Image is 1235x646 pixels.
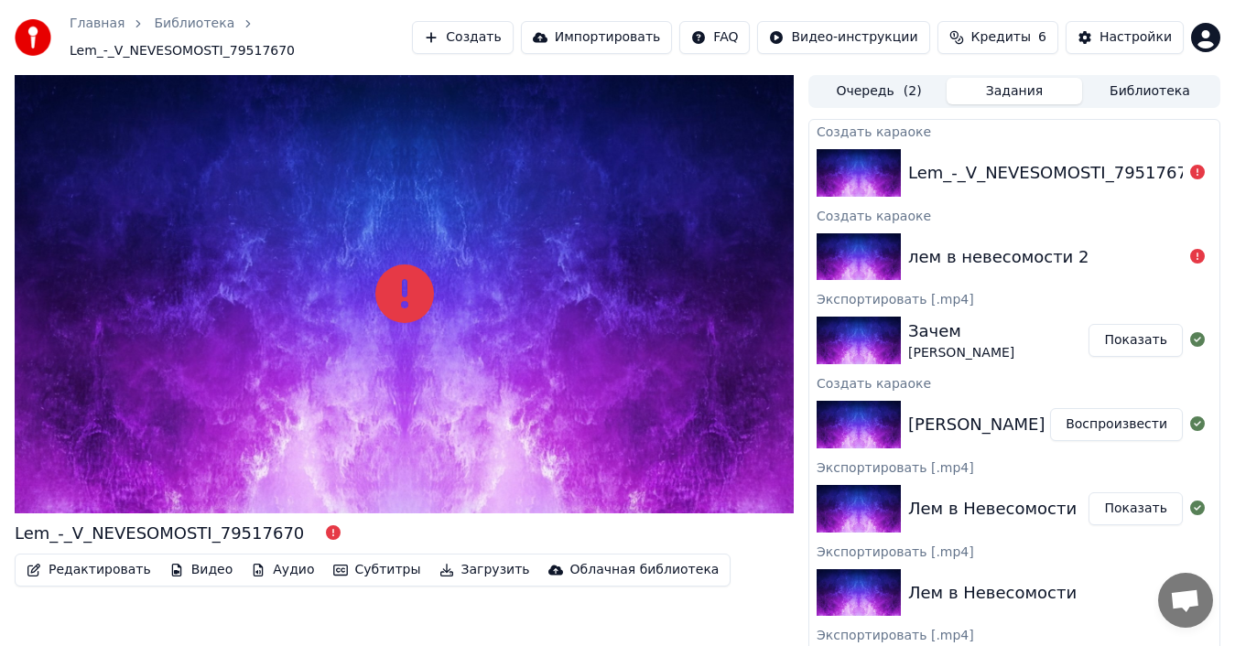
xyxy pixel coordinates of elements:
[809,371,1219,393] div: Создать караоке
[521,21,673,54] button: Импортировать
[904,82,922,101] span: ( 2 )
[570,561,720,579] div: Облачная библиотека
[1100,28,1172,47] div: Настройки
[908,318,1014,344] div: Зачем
[757,21,929,54] button: Видео-инструкции
[811,78,947,104] button: Очередь
[1038,28,1046,47] span: 6
[162,557,241,583] button: Видео
[908,496,1077,522] div: Лем в Невесомости
[1158,573,1213,628] div: Открытый чат
[809,287,1219,309] div: Экспортировать [.mp4]
[679,21,750,54] button: FAQ
[908,244,1089,270] div: лем в невесомости 2
[908,344,1014,362] div: [PERSON_NAME]
[1050,408,1183,441] button: Воспроизвести
[19,557,158,583] button: Редактировать
[809,456,1219,478] div: Экспортировать [.mp4]
[947,78,1082,104] button: Задания
[809,540,1219,562] div: Экспортировать [.mp4]
[1089,492,1183,525] button: Показать
[244,557,321,583] button: Аудио
[15,19,51,56] img: youka
[971,28,1031,47] span: Кредиты
[432,557,537,583] button: Загрузить
[1082,78,1218,104] button: Библиотека
[1066,21,1184,54] button: Настройки
[412,21,513,54] button: Создать
[326,557,428,583] button: Субтитры
[908,412,1101,437] div: [PERSON_NAME] зачем
[908,160,1197,186] div: Lem_-_V_NEVESOMOSTI_79517670
[70,15,125,33] a: Главная
[809,623,1219,645] div: Экспортировать [.mp4]
[809,120,1219,142] div: Создать караоке
[1089,324,1183,357] button: Показать
[908,580,1077,606] div: Лем в Невесомости
[809,204,1219,226] div: Создать караоке
[154,15,234,33] a: Библиотека
[15,521,304,546] div: Lem_-_V_NEVESOMOSTI_79517670
[937,21,1058,54] button: Кредиты6
[70,42,295,60] span: Lem_-_V_NEVESOMOSTI_79517670
[70,15,412,60] nav: breadcrumb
